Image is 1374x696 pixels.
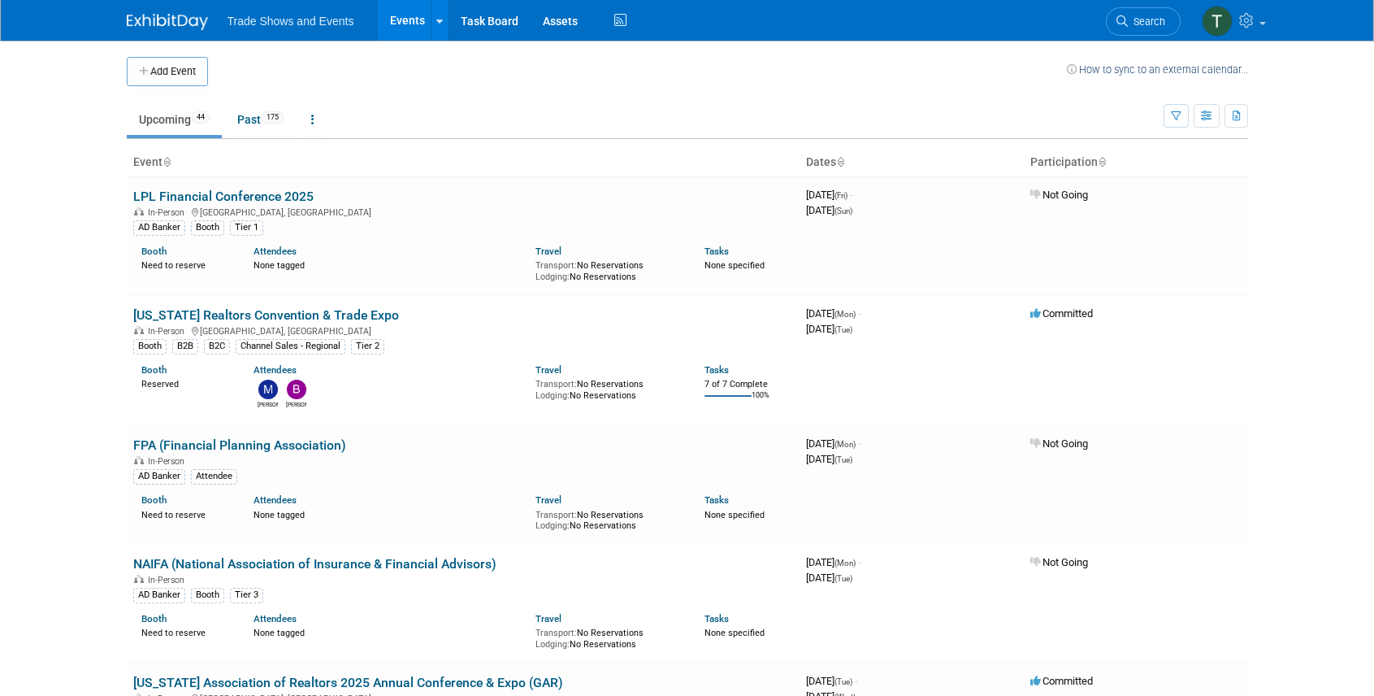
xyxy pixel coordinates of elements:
div: No Reservations No Reservations [535,507,680,532]
div: Barbara Wilkinson [286,399,306,409]
img: In-Person Event [134,207,144,215]
div: AD Banker [133,588,185,602]
div: Booth [133,339,167,354]
span: (Tue) [834,455,852,464]
span: - [855,675,857,687]
th: Participation [1024,149,1248,176]
div: Tier 2 [351,339,384,354]
span: Committed [1030,675,1093,687]
a: Tasks [704,364,729,376]
div: B2C [204,339,230,354]
div: 7 of 7 Complete [704,379,793,390]
span: In-Person [148,326,189,337]
span: None specified [704,628,765,638]
div: None tagged [254,507,523,521]
a: Travel [535,613,561,624]
a: Search [1106,7,1181,36]
a: Attendees [254,613,297,624]
span: - [858,437,860,450]
img: Tiff Wagner [1202,6,1233,37]
a: Attendees [254,246,297,257]
span: Trade Shows and Events [228,15,354,28]
a: Booth [141,494,167,506]
span: In-Person [148,575,189,585]
span: Not Going [1030,437,1088,450]
img: In-Person Event [134,575,144,583]
th: Dates [800,149,1024,176]
span: [DATE] [806,572,852,584]
td: 100% [752,391,769,413]
span: (Tue) [834,677,852,686]
a: Tasks [704,613,729,624]
div: Booth [191,588,224,602]
a: [US_STATE] Realtors Convention & Trade Expo [133,307,399,323]
a: Past175 [225,104,296,135]
a: Tasks [704,246,729,257]
div: AD Banker [133,469,185,484]
div: Need to reserve [141,257,230,272]
a: Attendees [254,494,297,506]
img: Barbara Wilkinson [287,380,306,399]
a: Sort by Event Name [163,155,171,168]
span: Transport: [535,379,577,389]
a: Tasks [704,494,729,506]
span: - [850,189,852,201]
span: [DATE] [806,675,857,687]
div: None tagged [254,257,523,272]
span: (Fri) [834,191,847,200]
span: Transport: [535,510,577,520]
div: [GEOGRAPHIC_DATA], [GEOGRAPHIC_DATA] [133,324,793,337]
a: Sort by Participation Type [1098,155,1106,168]
span: Committed [1030,307,1093,320]
span: 175 [262,111,284,124]
div: Tier 3 [230,588,263,602]
div: Need to reserve [141,507,230,521]
span: None specified [704,510,765,520]
div: No Reservations No Reservations [535,624,680,650]
img: Maurice Vincent [258,380,278,399]
span: (Tue) [834,574,852,583]
span: [DATE] [806,323,852,335]
div: Reserved [141,376,230,390]
a: FPA (Financial Planning Association) [133,437,346,453]
a: Booth [141,613,167,624]
a: Upcoming44 [127,104,222,135]
span: (Sun) [834,207,852,215]
span: In-Person [148,207,189,218]
div: Maurice Vincent [258,399,278,409]
span: (Mon) [834,559,856,568]
img: In-Person Event [134,456,144,464]
a: Booth [141,364,167,376]
div: None tagged [254,624,523,639]
span: (Mon) [834,440,856,449]
a: [US_STATE] Association of Realtors 2025 Annual Conference & Expo (GAR) [133,675,563,690]
span: [DATE] [806,189,852,201]
span: Not Going [1030,189,1088,201]
span: None specified [704,260,765,271]
a: Travel [535,246,561,257]
div: B2B [172,339,198,354]
a: Travel [535,364,561,376]
th: Event [127,149,800,176]
span: Search [1128,15,1165,28]
div: [GEOGRAPHIC_DATA], [GEOGRAPHIC_DATA] [133,205,793,218]
span: [DATE] [806,204,852,216]
span: - [858,556,860,568]
a: Booth [141,246,167,257]
span: Lodging: [535,639,570,650]
span: Lodging: [535,390,570,401]
a: NAIFA (National Association of Insurance & Financial Advisors) [133,556,496,572]
div: Tier 1 [230,220,263,235]
span: (Mon) [834,310,856,319]
div: No Reservations No Reservations [535,376,680,401]
span: Transport: [535,260,577,271]
div: Attendee [191,469,237,484]
div: Booth [191,220,224,235]
span: [DATE] [806,453,852,465]
div: No Reservations No Reservations [535,257,680,282]
span: - [858,307,860,320]
span: Not Going [1030,556,1088,568]
span: (Tue) [834,325,852,334]
a: Attendees [254,364,297,376]
span: 44 [192,111,210,124]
